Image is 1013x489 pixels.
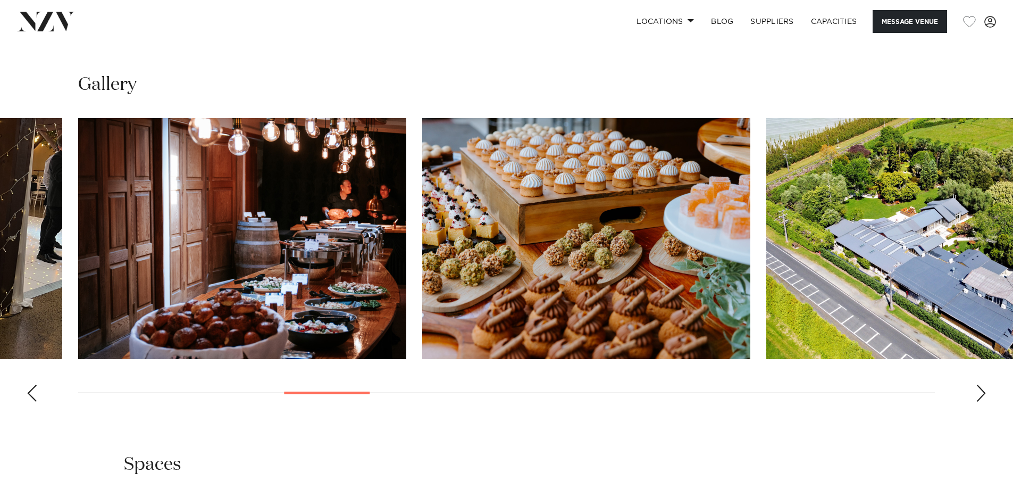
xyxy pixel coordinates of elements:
[17,12,75,31] img: nzv-logo.png
[124,453,181,477] h2: Spaces
[422,118,750,359] swiper-slide: 8 / 25
[742,10,802,33] a: SUPPLIERS
[873,10,947,33] button: Message Venue
[628,10,702,33] a: Locations
[78,73,137,97] h2: Gallery
[802,10,866,33] a: Capacities
[702,10,742,33] a: BLOG
[78,118,406,359] swiper-slide: 7 / 25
